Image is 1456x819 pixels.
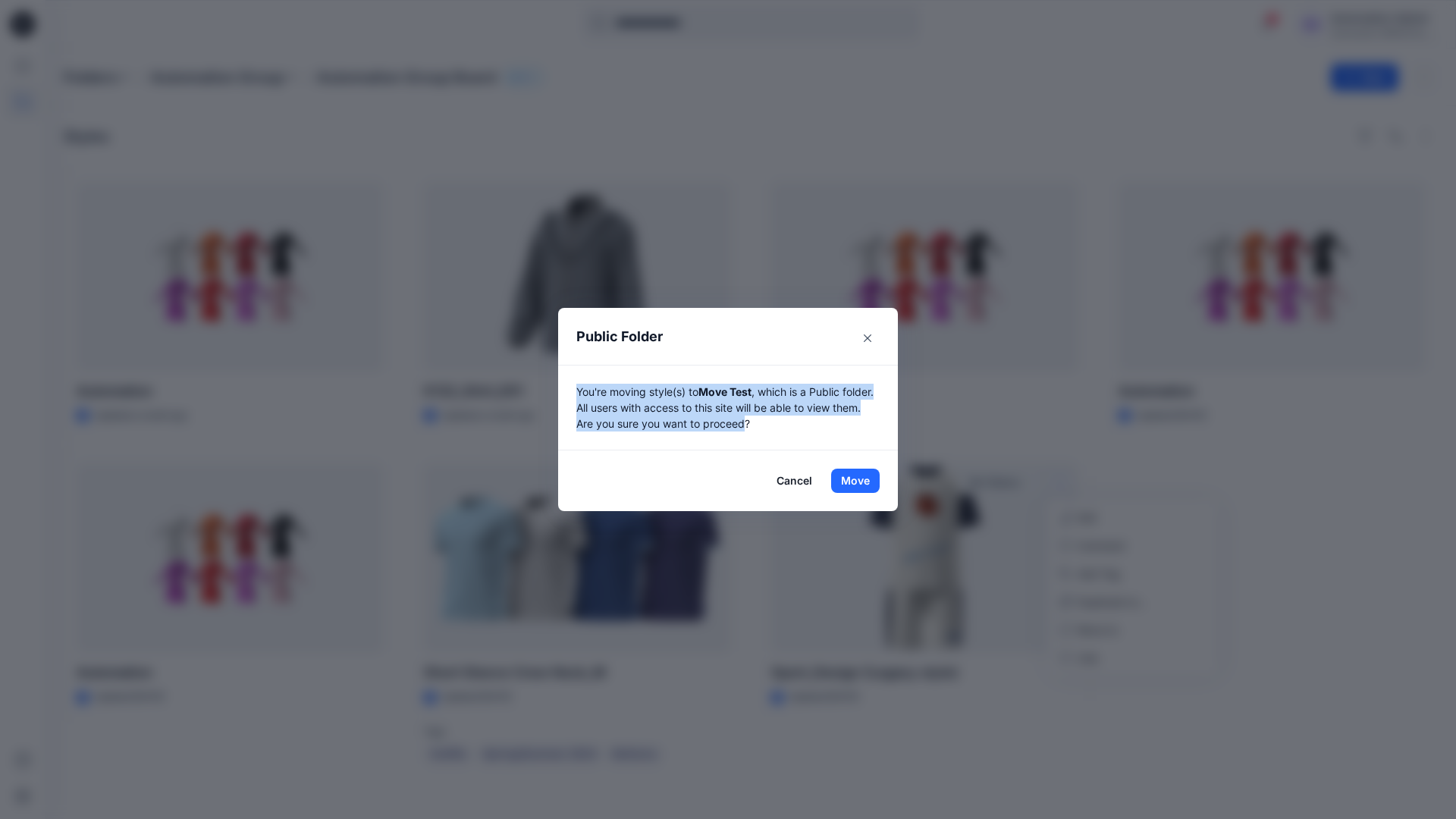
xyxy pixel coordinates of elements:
[831,469,880,493] button: Move
[855,326,880,350] button: Close
[558,308,881,365] header: Public Folder
[698,385,752,398] strong: Move Test
[767,469,822,493] button: Cancel
[576,384,880,431] p: You're moving style(s) to , which is a Public folder. All users with access to this site will be ...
